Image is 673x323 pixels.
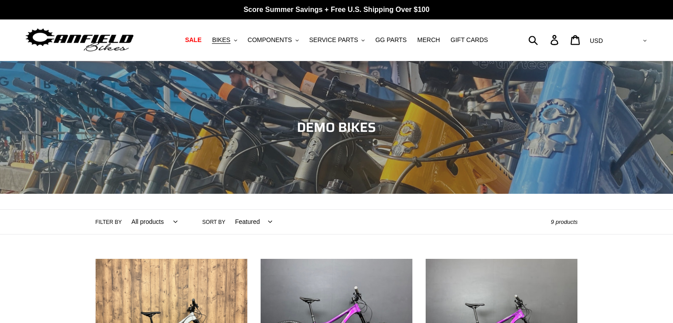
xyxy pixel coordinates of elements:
[202,218,225,226] label: Sort by
[185,36,201,44] span: SALE
[533,30,556,50] input: Search
[375,36,407,44] span: GG PARTS
[309,36,358,44] span: SERVICE PARTS
[243,34,303,46] button: COMPONENTS
[248,36,292,44] span: COMPONENTS
[450,36,488,44] span: GIFT CARDS
[208,34,241,46] button: BIKES
[297,117,376,138] span: DEMO BIKES
[212,36,230,44] span: BIKES
[417,36,440,44] span: MERCH
[551,219,578,225] span: 9 products
[96,218,122,226] label: Filter by
[446,34,492,46] a: GIFT CARDS
[413,34,444,46] a: MERCH
[181,34,206,46] a: SALE
[24,26,135,54] img: Canfield Bikes
[305,34,369,46] button: SERVICE PARTS
[371,34,411,46] a: GG PARTS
